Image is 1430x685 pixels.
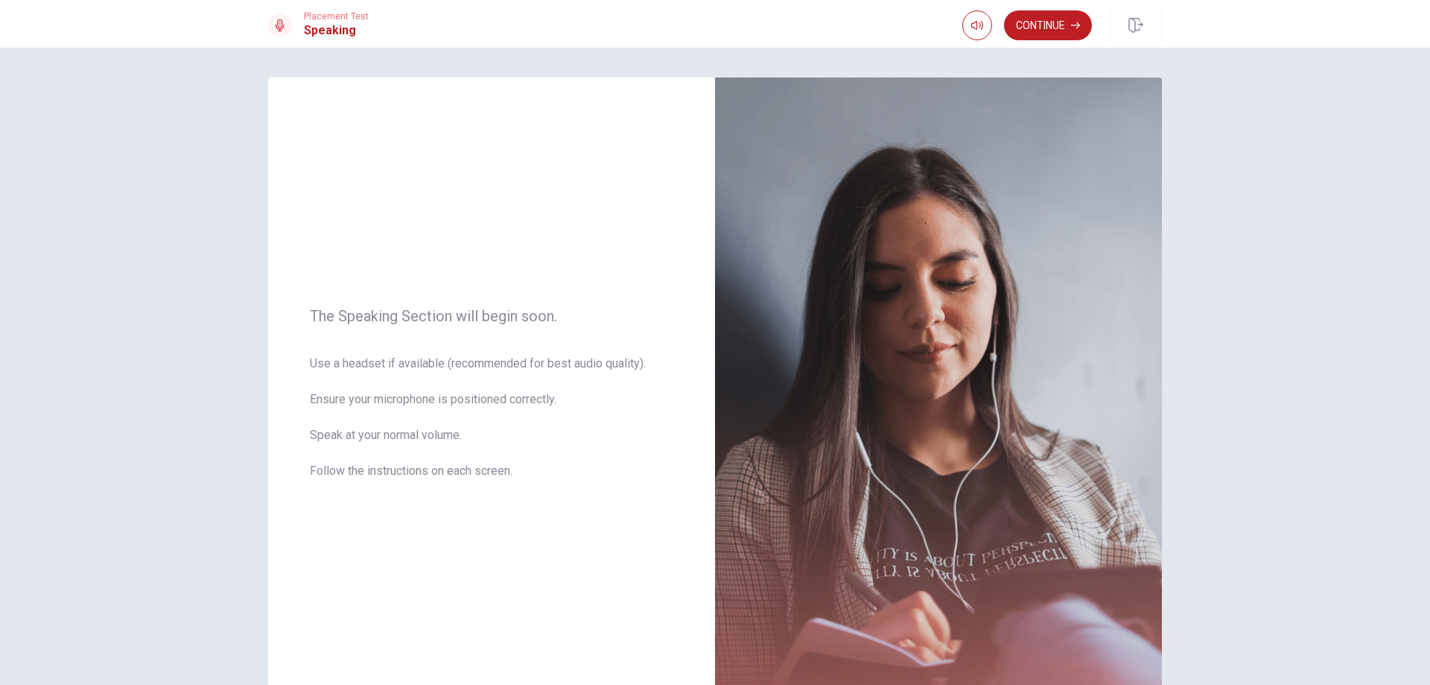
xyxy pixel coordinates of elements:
[1004,10,1092,40] button: Continue
[310,355,673,498] span: Use a headset if available (recommended for best audio quality). Ensure your microphone is positi...
[310,307,673,325] span: The Speaking Section will begin soon.
[304,11,369,22] span: Placement Test
[304,22,369,40] h1: Speaking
